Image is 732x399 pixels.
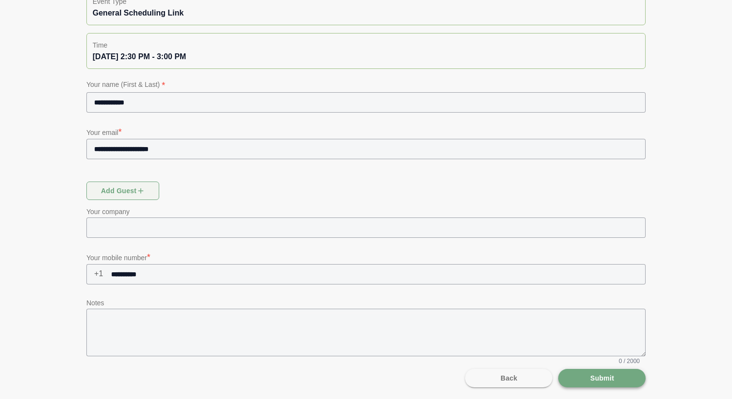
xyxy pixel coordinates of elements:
[86,125,646,139] p: Your email
[86,264,103,283] span: +1
[93,7,639,19] div: General Scheduling Link
[100,182,146,200] span: Add guest
[619,357,640,365] span: 0 / 2000
[86,297,646,309] p: Notes
[86,79,646,92] p: Your name (First & Last)
[465,369,552,387] button: Back
[86,182,159,200] button: Add guest
[86,206,646,217] p: Your company
[93,39,639,51] p: Time
[500,369,517,387] span: Back
[558,369,646,387] button: Submit
[590,369,614,387] span: Submit
[93,51,639,63] div: [DATE] 2:30 PM - 3:00 PM
[86,250,646,264] p: Your mobile number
